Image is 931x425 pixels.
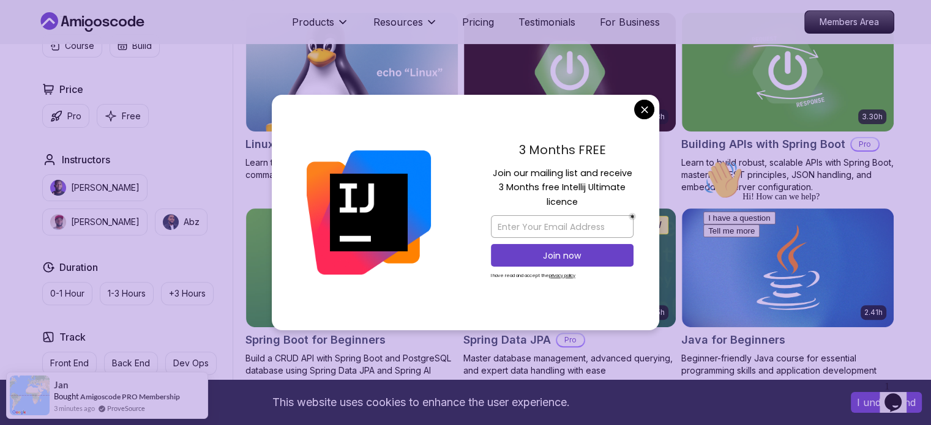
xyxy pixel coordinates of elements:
button: Back End [104,352,158,375]
p: Build [132,40,152,52]
p: Pro [557,334,584,346]
p: Pro [851,138,878,150]
button: Build [110,34,160,57]
iframe: chat widget [698,155,919,370]
img: Java for Beginners card [682,209,894,327]
p: 3.30h [862,112,883,122]
p: Front End [50,357,89,369]
p: Members Area [805,11,894,33]
h2: Spring Data JPA [463,331,551,349]
p: Free [122,110,141,122]
span: Bought [54,391,79,401]
button: 0-1 Hour [42,282,92,305]
iframe: chat widget [880,376,919,413]
button: instructor img[PERSON_NAME] [42,174,148,201]
p: Pro [67,110,81,122]
p: Products [292,15,334,29]
button: Free [97,104,149,128]
p: Resources [373,15,423,29]
button: Accept cookies [851,392,922,413]
a: Spring Boot for Beginners card1.67hNEWSpring Boot for BeginnersBuild a CRUD API with Spring Boot ... [245,208,458,377]
a: Members Area [804,10,894,34]
button: Dev Ops [165,352,217,375]
h2: Price [59,82,83,97]
a: Java for Beginners card2.41hJava for BeginnersBeginner-friendly Java course for essential program... [681,208,894,377]
h2: Duration [59,260,98,275]
p: Learn to build robust, scalable APIs with Spring Boot, mastering REST principles, JSON handling, ... [681,157,894,193]
button: I have a question [5,56,77,69]
a: Building APIs with Spring Boot card3.30hBuilding APIs with Spring BootProLearn to build robust, s... [681,12,894,193]
a: For Business [600,15,660,29]
img: Linux Fundamentals card [246,13,458,131]
button: Tell me more [5,69,61,82]
button: instructor imgAbz [155,209,208,235]
h2: Instructors [62,152,110,167]
span: Hi! How can we help? [5,37,121,46]
p: Dev Ops [173,357,209,369]
img: :wave: [5,5,44,44]
p: Learn the fundamentals of Linux and how to use the command line [245,157,458,181]
p: Beginner-friendly Java course for essential programming skills and application development [681,352,894,377]
h2: Spring Boot for Beginners [245,331,386,349]
p: Master database management, advanced querying, and expert data handling with ease [463,352,676,377]
h2: Building APIs with Spring Boot [681,136,845,153]
img: instructor img [163,214,179,230]
button: instructor img[PERSON_NAME] [42,209,148,235]
a: Pricing [462,15,494,29]
p: Back End [112,357,150,369]
img: instructor img [50,214,66,230]
img: Spring Boot for Beginners card [246,209,458,327]
button: 1-3 Hours [100,282,154,305]
p: Course [65,40,94,52]
p: Abz [184,216,200,228]
h2: Track [59,330,86,344]
a: ProveSource [107,403,145,413]
button: Front End [42,352,97,375]
a: Testimonials [518,15,575,29]
button: Products [292,15,349,39]
img: Building APIs with Spring Boot card [682,13,894,131]
span: Jan [54,380,69,390]
img: provesource social proof notification image [10,375,50,415]
h2: Linux Fundamentals [245,136,354,153]
p: Build a CRUD API with Spring Boot and PostgreSQL database using Spring Data JPA and Spring AI [245,352,458,377]
a: Linux Fundamentals card6.00hLinux FundamentalsProLearn the fundamentals of Linux and how to use t... [245,12,458,181]
button: +3 Hours [161,282,214,305]
p: [PERSON_NAME] [71,182,140,194]
div: 👋Hi! How can we help?I have a questionTell me more [5,5,225,82]
p: 1-3 Hours [108,287,146,300]
img: Advanced Spring Boot card [464,13,676,131]
a: Amigoscode PRO Membership [80,392,180,401]
p: +3 Hours [169,287,206,300]
p: [PERSON_NAME] [71,216,140,228]
button: Course [42,34,102,57]
h2: Java for Beginners [681,331,785,349]
button: Pro [42,104,89,128]
button: Resources [373,15,438,39]
img: instructor img [50,180,66,196]
p: 0-1 Hour [50,287,84,300]
span: 3 minutes ago [54,403,95,413]
div: This website uses cookies to enhance the user experience. [9,389,832,416]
